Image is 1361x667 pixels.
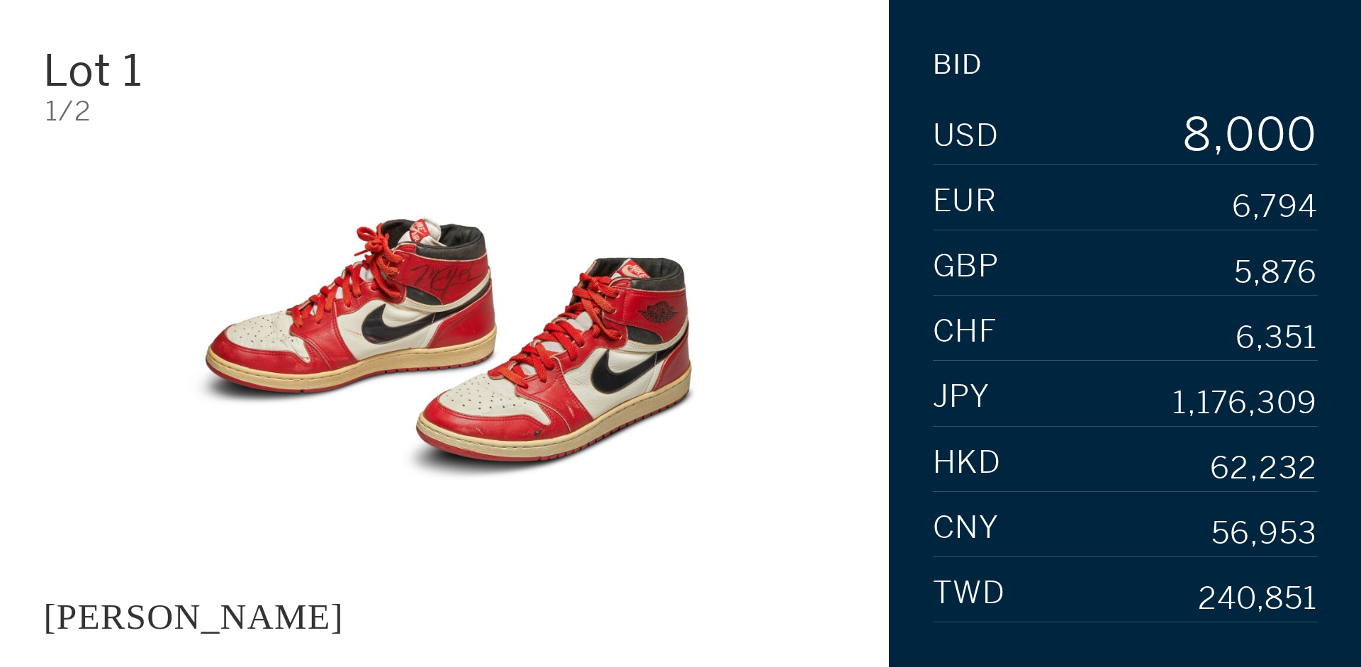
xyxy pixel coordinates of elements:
[933,512,999,544] span: CNY
[933,447,1002,478] span: HKD
[933,186,997,217] span: EUR
[933,51,982,78] div: Bid
[1181,112,1212,157] div: 8
[43,596,343,637] div: [PERSON_NAME]
[1287,112,1318,157] div: 0
[1198,584,1318,615] div: 240,851
[1210,453,1318,484] div: 62,232
[1256,112,1287,157] div: 0
[1172,388,1318,419] div: 1,176,309
[45,98,846,125] div: 1/2
[1234,257,1318,288] div: 5,876
[1232,192,1318,223] div: 6,794
[1225,112,1256,157] div: 0
[1181,157,1212,203] div: 9
[933,316,998,347] span: CHF
[1236,323,1318,354] div: 6,351
[933,578,1006,609] span: TWD
[933,251,999,282] span: GBP
[933,381,990,413] span: JPY
[1211,519,1318,550] div: 56,953
[933,120,999,152] span: USD
[142,147,747,551] img: JACQUES MAJORELLE
[43,49,310,92] div: Lot 1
